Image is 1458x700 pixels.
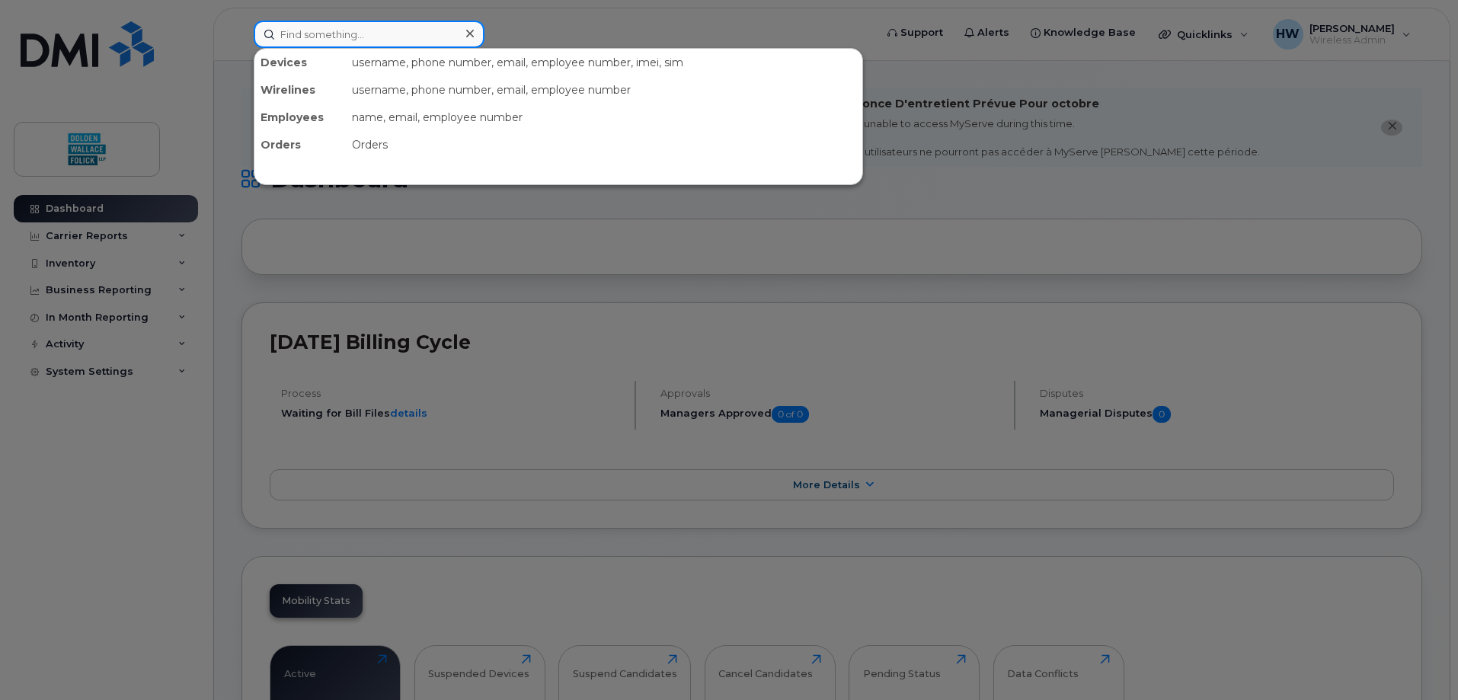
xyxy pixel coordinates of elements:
div: name, email, employee number [346,104,862,131]
div: Employees [254,104,346,131]
div: Devices [254,49,346,76]
div: Orders [254,131,346,158]
div: Wirelines [254,76,346,104]
div: username, phone number, email, employee number [346,76,862,104]
div: username, phone number, email, employee number, imei, sim [346,49,862,76]
div: Orders [346,131,862,158]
